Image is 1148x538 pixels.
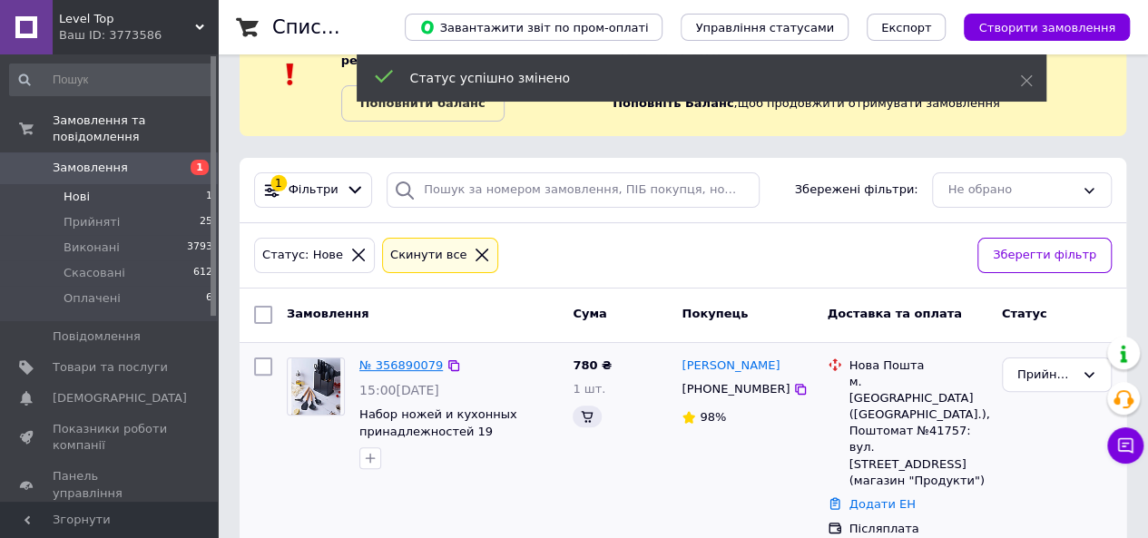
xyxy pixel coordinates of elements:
span: Панель управління [53,468,168,501]
div: Статус успішно змінено [410,69,975,87]
span: 3793 [187,240,212,256]
div: [PHONE_NUMBER] [678,377,793,401]
span: 1 [191,160,209,175]
span: 780 ₴ [573,358,612,372]
div: Статус: Нове [259,246,347,265]
button: Зберегти фільтр [977,238,1112,273]
a: [PERSON_NAME] [682,357,780,375]
span: 6 [206,290,212,307]
span: Товари та послуги [53,359,168,376]
b: реальних коштів на балансі [341,54,534,67]
span: 15:00[DATE] [359,383,439,397]
img: :exclamation: [277,61,304,88]
span: Фільтри [289,181,339,199]
span: 25 [200,214,212,230]
div: Ваш ID: 3773586 [59,27,218,44]
span: Повідомлення [53,328,141,345]
span: Виконані [64,240,120,256]
span: [DEMOGRAPHIC_DATA] [53,390,187,406]
div: Не обрано [947,181,1074,200]
div: Нова Пошта [849,357,987,374]
span: Оплачені [64,290,121,307]
span: Створити замовлення [978,21,1115,34]
div: м. [GEOGRAPHIC_DATA] ([GEOGRAPHIC_DATA].), Поштомат №41757: вул. [STREET_ADDRESS] (магазин "Проду... [849,374,987,489]
input: Пошук за номером замовлення, ПІБ покупця, номером телефону, Email, номером накладної [387,172,760,208]
button: Завантажити звіт по пром-оплаті [405,14,662,41]
button: Управління статусами [681,14,849,41]
span: Збережені фільтри: [795,181,918,199]
a: Поповнити баланс [341,85,505,122]
a: Набор ножей и кухонных принадлежностей 19 предметов разделочная доска и подставка в комплекте [359,407,551,472]
a: № 356890079 [359,358,443,372]
span: Замовлення [53,160,128,176]
div: Післяплата [849,521,987,537]
button: Експорт [867,14,947,41]
span: Показники роботи компанії [53,421,168,454]
span: Level Top [59,11,195,27]
div: Cкинути все [387,246,471,265]
div: 1 [270,175,287,191]
span: 1 [206,189,212,205]
span: Прийняті [64,214,120,230]
span: Скасовані [64,265,125,281]
span: Нові [64,189,90,205]
span: Експорт [881,21,932,34]
span: Завантажити звіт по пром-оплаті [419,19,648,35]
a: Фото товару [287,357,345,416]
span: Управління статусами [695,21,834,34]
span: Замовлення та повідомлення [53,112,218,145]
span: 98% [700,410,726,424]
div: Прийнято [1017,366,1074,385]
h1: Список замовлень [272,16,456,38]
span: Cума [573,307,606,320]
span: Доставка та оплата [828,307,962,320]
img: Фото товару [291,358,340,415]
a: Створити замовлення [946,20,1130,34]
button: Створити замовлення [964,14,1130,41]
span: 1 шт. [573,382,605,396]
button: Чат з покупцем [1107,427,1143,464]
input: Пошук [9,64,214,96]
span: Покупець [682,307,748,320]
span: 612 [193,265,212,281]
span: Статус [1002,307,1047,320]
a: Додати ЕН [849,497,916,511]
span: Зберегти фільтр [993,246,1096,265]
span: Замовлення [287,307,368,320]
